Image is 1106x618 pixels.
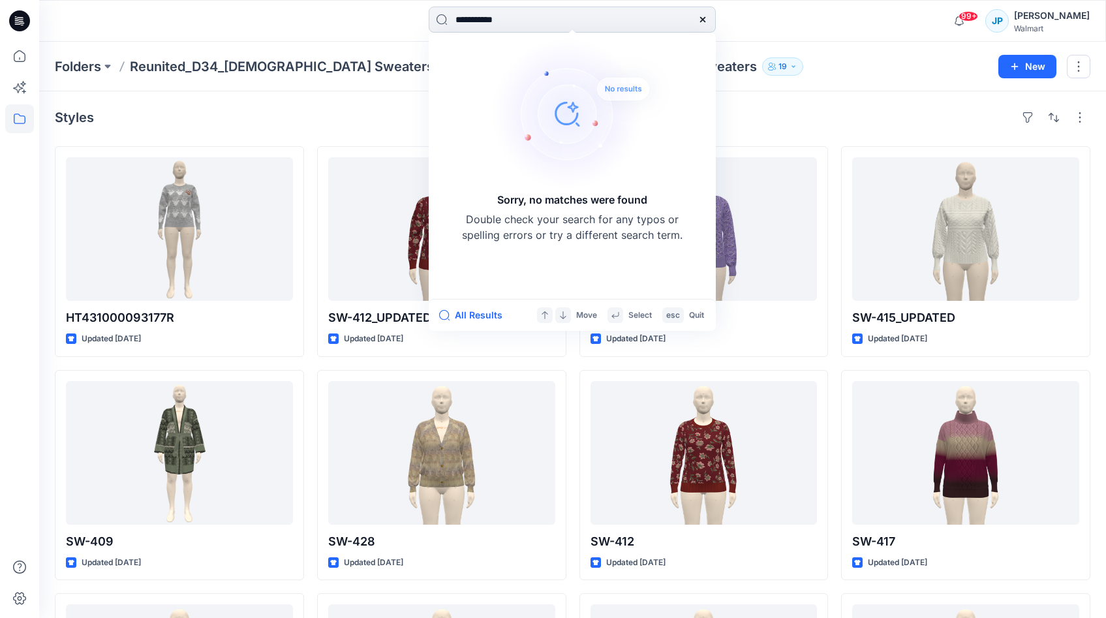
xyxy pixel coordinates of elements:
[762,57,803,76] button: 19
[852,533,1079,551] p: SW-417
[344,332,403,346] p: Updated [DATE]
[491,35,674,192] img: Sorry, no matches were found
[852,381,1079,525] a: SW-417
[959,11,978,22] span: 99+
[852,157,1079,301] a: SW-415_UPDATED
[628,309,652,322] p: Select
[461,211,683,243] p: Double check your search for any typos or spelling errors or try a different search term.
[439,307,511,323] button: All Results
[55,57,101,76] a: Folders
[666,309,680,322] p: esc
[130,57,434,76] a: Reunited_D34_[DEMOGRAPHIC_DATA] Sweaters
[591,381,818,525] a: SW-412
[1014,8,1090,23] div: [PERSON_NAME]
[328,157,555,301] a: SW-412_UPDATED
[1014,23,1090,33] div: Walmart
[82,332,141,346] p: Updated [DATE]
[868,332,927,346] p: Updated [DATE]
[852,309,1079,327] p: SW-415_UPDATED
[576,309,597,322] p: Move
[497,192,647,208] h5: Sorry, no matches were found
[55,110,94,125] h4: Styles
[328,381,555,525] a: SW-428
[998,55,1056,78] button: New
[344,556,403,570] p: Updated [DATE]
[778,59,787,74] p: 19
[66,381,293,525] a: SW-409
[606,332,666,346] p: Updated [DATE]
[985,9,1009,33] div: JP
[82,556,141,570] p: Updated [DATE]
[66,157,293,301] a: HT431000093177R
[66,533,293,551] p: SW-409
[868,556,927,570] p: Updated [DATE]
[328,309,555,327] p: SW-412_UPDATED
[606,556,666,570] p: Updated [DATE]
[66,309,293,327] p: HT431000093177R
[689,309,704,322] p: Quit
[328,533,555,551] p: SW-428
[591,533,818,551] p: SW-412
